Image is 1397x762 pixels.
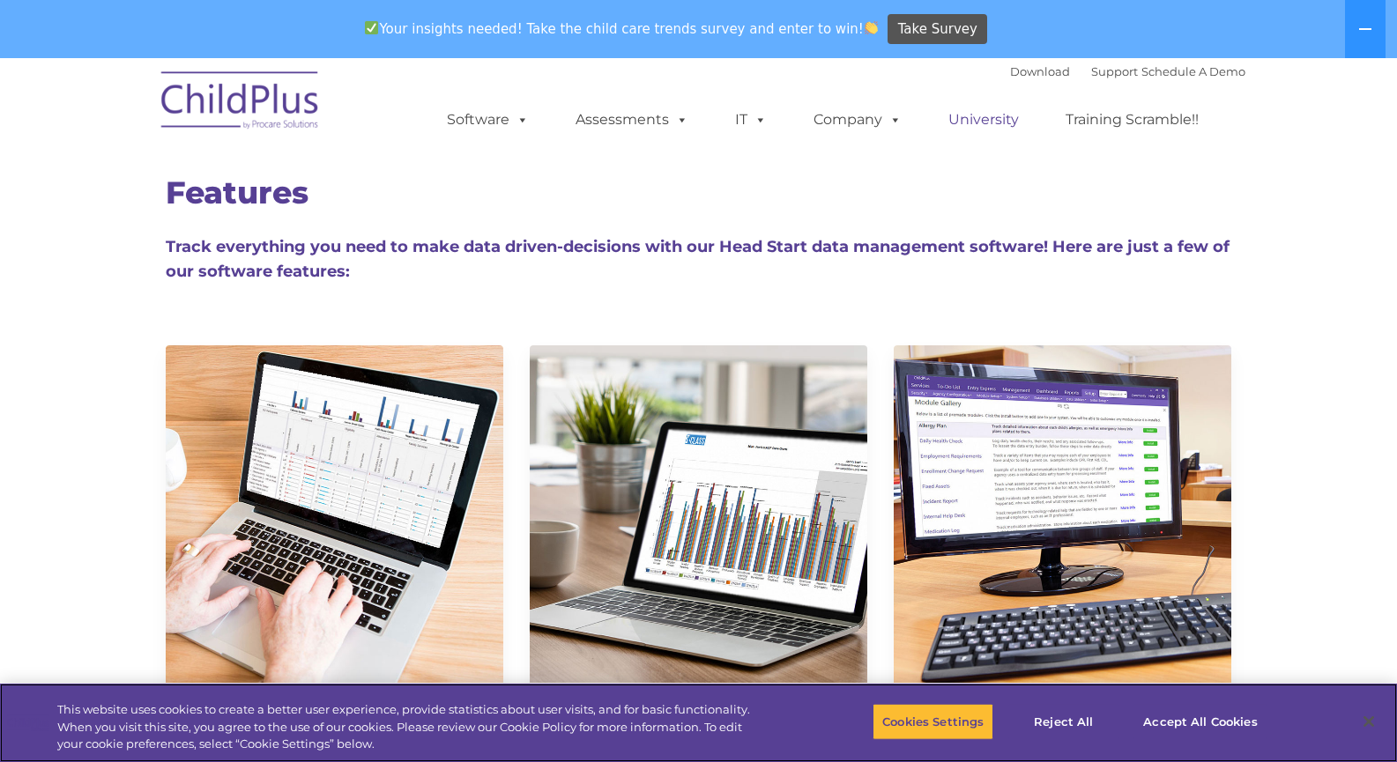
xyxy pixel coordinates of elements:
button: Reject All [1008,703,1118,740]
a: Company [796,102,919,137]
a: Support [1091,64,1138,78]
a: Training Scramble!! [1048,102,1216,137]
img: Dash [166,345,503,683]
a: Take Survey [888,14,987,45]
img: CLASS-750 [530,345,867,683]
a: Schedule A Demo [1141,64,1245,78]
img: ChildPlus by Procare Solutions [152,59,329,147]
button: Cookies Settings [873,703,993,740]
button: Accept All Cookies [1133,703,1267,740]
img: ModuleDesigner750 [894,345,1231,683]
img: 👏 [865,21,878,34]
button: Close [1349,702,1388,741]
span: Track everything you need to make data driven-decisions with our Head Start data management softw... [166,237,1230,281]
a: IT [717,102,784,137]
span: Features [166,174,308,211]
span: Take Survey [898,14,977,45]
img: ✅ [365,21,378,34]
font: | [1010,64,1245,78]
a: Download [1010,64,1070,78]
a: Assessments [558,102,706,137]
div: This website uses cookies to create a better user experience, provide statistics about user visit... [57,701,769,753]
a: University [931,102,1037,137]
span: Your insights needed! Take the child care trends survey and enter to win! [358,11,886,46]
a: Software [429,102,546,137]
